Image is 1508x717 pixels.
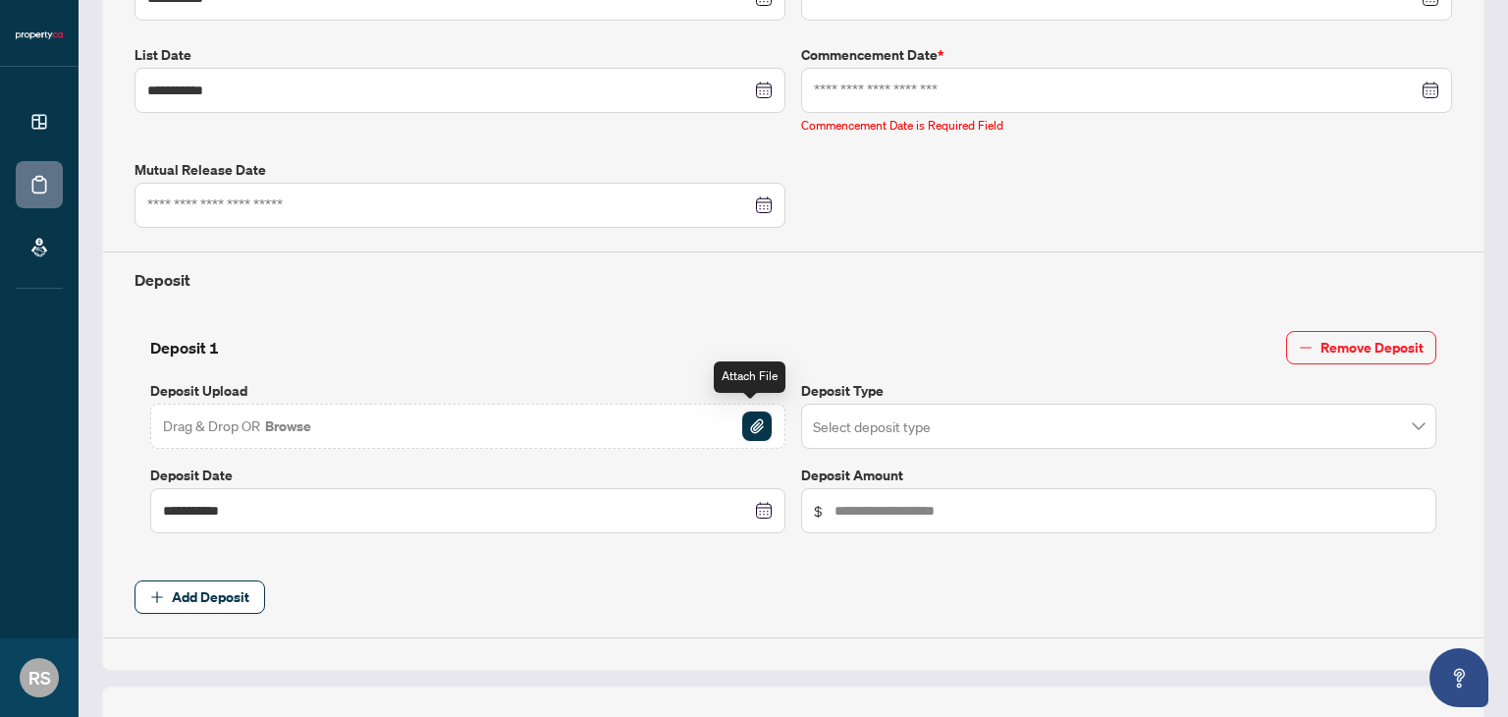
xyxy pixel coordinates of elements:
button: Open asap [1429,648,1488,707]
button: Browse [263,414,313,439]
label: List Date [135,44,785,66]
span: $ [814,500,823,522]
span: Remove Deposit [1320,332,1424,363]
label: Commencement Date [801,44,1452,66]
span: RS [28,664,51,691]
h4: Deposit [135,268,1452,292]
label: Deposit Type [801,380,1436,402]
span: Add Deposit [172,581,249,613]
span: Drag & Drop OR BrowseFile Attachement [150,404,785,449]
button: File Attachement [741,411,773,442]
div: Attach File [714,361,785,393]
button: Remove Deposit [1286,331,1436,364]
label: Deposit Upload [150,380,785,402]
button: Add Deposit [135,580,265,614]
label: Deposit Amount [801,465,1436,486]
span: minus [1299,341,1313,355]
span: plus [150,590,164,604]
span: Drag & Drop OR [163,414,313,439]
h4: Deposit 1 [150,336,219,359]
label: Mutual Release Date [135,159,785,181]
img: logo [16,29,63,41]
span: Commencement Date is Required Field [801,118,1003,133]
img: File Attachement [742,412,772,441]
label: Deposit Date [150,465,785,486]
